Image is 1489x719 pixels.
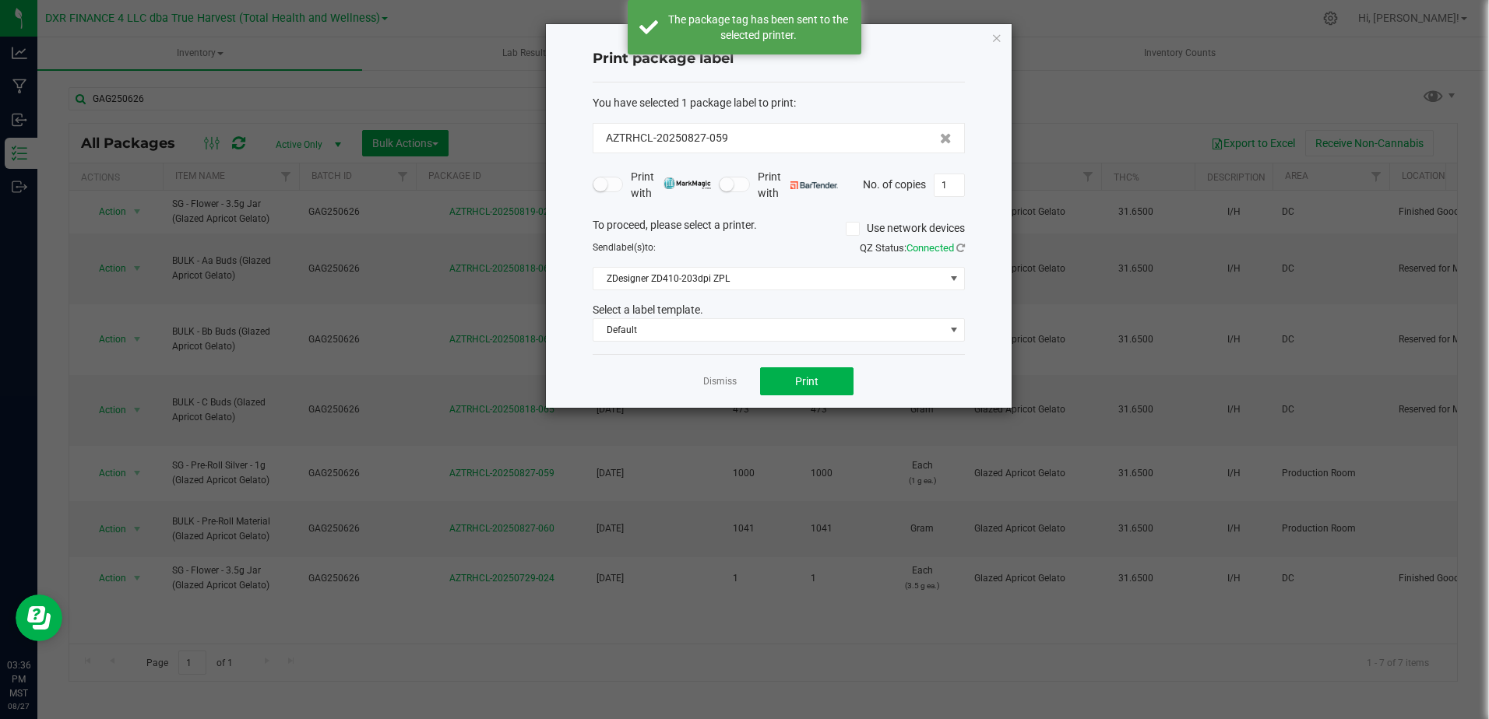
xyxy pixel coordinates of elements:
span: You have selected 1 package label to print [593,96,794,109]
span: Default [593,319,945,341]
iframe: Resource center [16,594,62,641]
span: Print [795,375,818,388]
span: label(s) [614,242,645,253]
div: To proceed, please select a printer. [581,217,977,240]
div: Select a label template. [581,302,977,318]
span: QZ Status: [860,242,965,254]
span: ZDesigner ZD410-203dpi ZPL [593,268,945,289]
a: Dismiss [703,375,737,388]
span: No. of copies [863,177,926,190]
span: AZTRHCL-20250827-059 [606,130,728,146]
span: Print with [758,169,838,202]
h4: Print package label [593,49,965,69]
img: bartender.png [790,181,838,189]
span: Send to: [593,242,656,253]
button: Print [760,367,854,395]
label: Use network devices [846,220,965,237]
div: : [593,95,965,111]
span: Connected [906,242,954,254]
div: The package tag has been sent to the selected printer. [667,12,850,43]
img: mark_magic_cybra.png [664,177,711,189]
span: Print with [631,169,711,202]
